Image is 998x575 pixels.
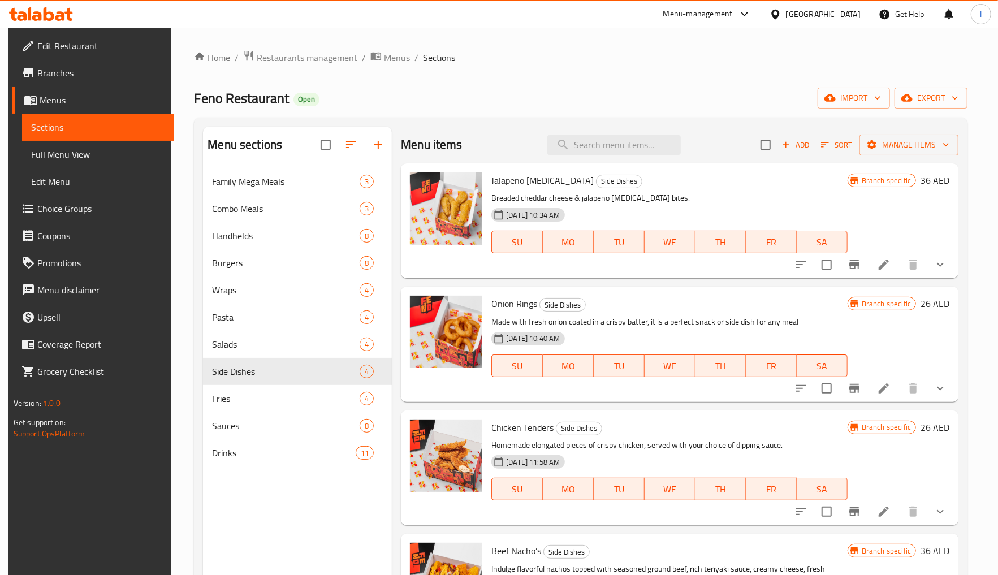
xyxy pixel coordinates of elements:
[827,91,881,105] span: import
[857,422,915,433] span: Branch specific
[31,120,166,134] span: Sections
[841,375,868,402] button: Branch-specific-item
[777,136,814,154] button: Add
[502,457,564,468] span: [DATE] 11:58 AM
[980,8,982,20] span: I
[695,354,746,377] button: TH
[203,439,392,466] div: Drinks11
[338,131,365,158] span: Sort sections
[547,481,589,498] span: MO
[203,331,392,358] div: Salads4
[37,229,166,243] span: Coupons
[900,498,927,525] button: delete
[797,478,848,500] button: SA
[700,481,742,498] span: TH
[203,304,392,331] div: Pasta4
[212,202,360,215] div: Combo Meals
[491,231,543,253] button: SU
[37,66,166,80] span: Branches
[801,358,843,374] span: SA
[543,354,594,377] button: MO
[22,114,175,141] a: Sections
[212,338,360,351] span: Salads
[212,392,360,405] div: Fries
[212,283,360,297] span: Wraps
[410,172,482,245] img: Jalapeno Poppers
[37,283,166,297] span: Menu disclaimer
[203,163,392,471] nav: Menu sections
[491,542,541,559] span: Beef Nacho’s
[414,51,418,64] li: /
[921,296,949,312] h6: 26 AED
[663,7,733,21] div: Menu-management
[360,421,373,431] span: 8
[921,420,949,435] h6: 26 AED
[927,498,954,525] button: show more
[857,546,915,556] span: Branch specific
[410,420,482,492] img: Chicken Tenders
[12,32,175,59] a: Edit Restaurant
[594,478,645,500] button: TU
[401,136,463,153] h2: Menu items
[314,133,338,157] span: Select all sections
[700,358,742,374] span: TH
[203,412,392,439] div: Sauces8
[360,419,374,433] div: items
[788,375,815,402] button: sort-choices
[37,39,166,53] span: Edit Restaurant
[360,365,374,378] div: items
[37,310,166,324] span: Upsell
[818,136,855,154] button: Sort
[37,256,166,270] span: Promotions
[801,481,843,498] span: SA
[502,210,564,221] span: [DATE] 10:34 AM
[598,481,640,498] span: TU
[212,365,360,378] div: Side Dishes
[900,251,927,278] button: delete
[543,478,594,500] button: MO
[594,231,645,253] button: TU
[491,191,848,205] p: Breaded cheddar cheese & jalapeno [MEDICAL_DATA] bites.
[212,446,356,460] span: Drinks
[496,481,538,498] span: SU
[496,234,538,250] span: SU
[649,358,691,374] span: WE
[203,168,392,195] div: Family Mega Meals3
[797,354,848,377] button: SA
[598,234,640,250] span: TU
[423,51,455,64] span: Sections
[37,365,166,378] span: Grocery Checklist
[815,377,839,400] span: Select to update
[203,249,392,276] div: Burgers8
[750,358,792,374] span: FR
[777,136,814,154] span: Add item
[502,333,564,344] span: [DATE] 10:40 AM
[649,481,691,498] span: WE
[491,295,537,312] span: Onion Rings
[410,296,482,368] img: Onion Rings
[818,88,890,109] button: import
[12,331,175,358] a: Coverage Report
[360,204,373,214] span: 3
[12,195,175,222] a: Choice Groups
[12,304,175,331] a: Upsell
[900,375,927,402] button: delete
[780,139,811,152] span: Add
[14,415,66,430] span: Get support on:
[22,141,175,168] a: Full Menu View
[212,419,360,433] span: Sauces
[293,94,319,104] span: Open
[921,543,949,559] h6: 36 AED
[786,8,861,20] div: [GEOGRAPHIC_DATA]
[857,299,915,309] span: Branch specific
[360,285,373,296] span: 4
[203,276,392,304] div: Wraps4
[360,283,374,297] div: items
[934,505,947,518] svg: Show Choices
[877,258,891,271] a: Edit menu item
[360,312,373,323] span: 4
